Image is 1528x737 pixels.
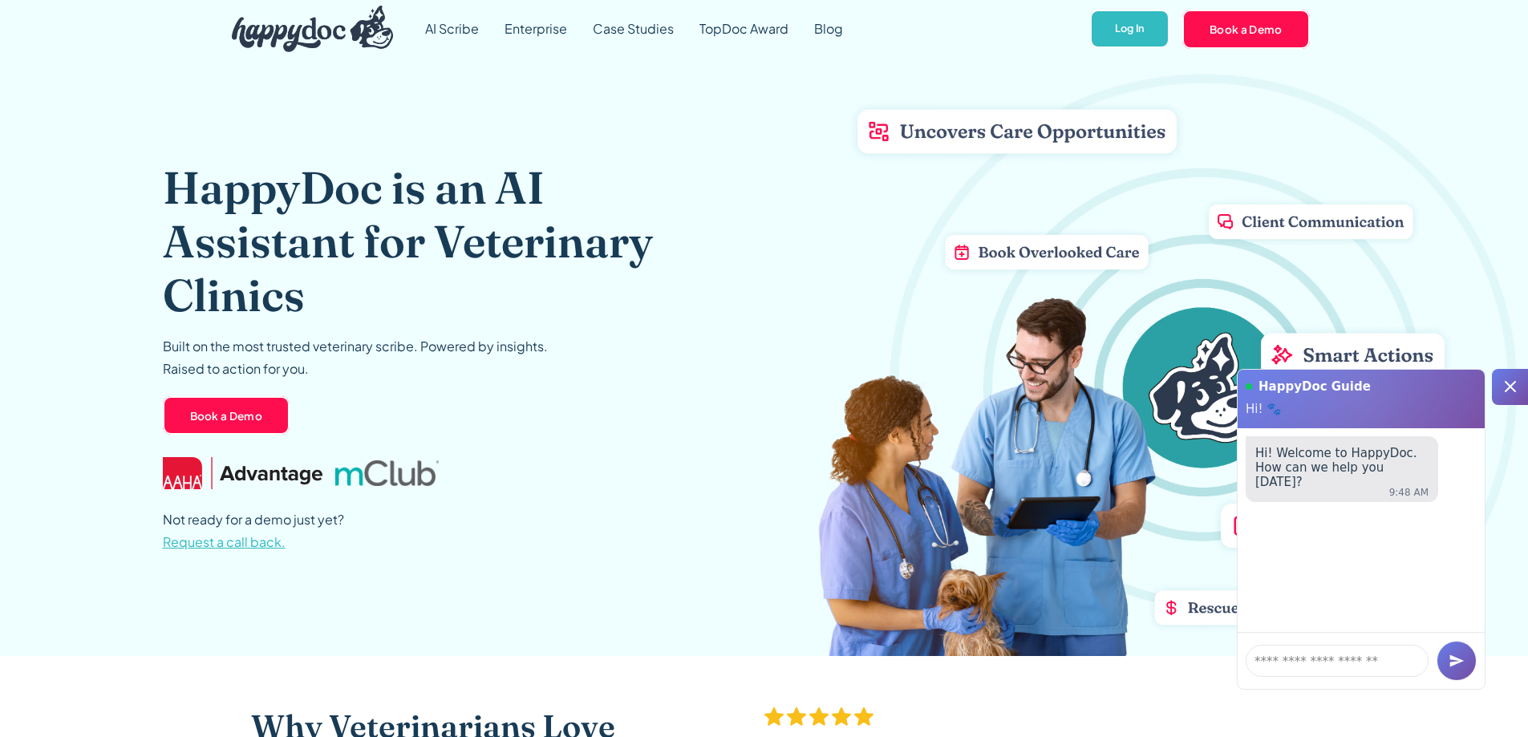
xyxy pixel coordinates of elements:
[163,160,704,322] h1: HappyDoc is an AI Assistant for Veterinary Clinics
[335,460,438,486] img: mclub logo
[163,335,548,380] p: Built on the most trusted veterinary scribe. Powered by insights. Raised to action for you.
[219,2,394,56] a: home
[232,6,394,52] img: HappyDoc Logo: A happy dog with his ear up, listening.
[163,396,290,435] a: Book a Demo
[1182,10,1310,48] a: Book a Demo
[163,508,344,553] p: Not ready for a demo just yet?
[163,533,286,550] span: Request a call back.
[163,457,323,489] img: AAHA Advantage logo
[1090,10,1169,49] a: Log In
